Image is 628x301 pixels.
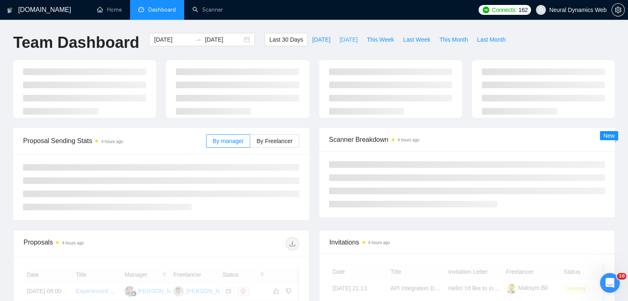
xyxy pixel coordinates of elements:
[483,7,489,13] img: upwork-logo.png
[308,33,335,46] button: [DATE]
[477,35,505,44] span: Last Month
[265,33,308,46] button: Last 30 Days
[62,241,84,245] time: 4 hours ago
[519,5,528,14] span: 162
[403,35,430,44] span: Last Week
[362,33,398,46] button: This Week
[600,273,620,293] iframe: Intercom live chat
[24,237,161,250] div: Proposals
[611,7,625,13] a: setting
[439,35,468,44] span: This Month
[154,35,192,44] input: Start date
[335,33,362,46] button: [DATE]
[367,35,394,44] span: This Week
[148,6,176,13] span: Dashboard
[329,237,605,247] span: Invitations
[101,139,123,144] time: 4 hours ago
[213,138,244,144] span: By manager
[97,6,122,13] a: homeHome
[195,36,201,43] span: to
[339,35,358,44] span: [DATE]
[205,35,242,44] input: End date
[23,136,206,146] span: Proposal Sending Stats
[269,35,303,44] span: Last 30 Days
[398,138,419,142] time: 4 hours ago
[256,138,292,144] span: By Freelancer
[312,35,330,44] span: [DATE]
[612,7,624,13] span: setting
[603,132,615,139] span: New
[368,240,390,245] time: 4 hours ago
[7,4,13,17] img: logo
[329,134,605,145] span: Scanner Breakdown
[492,5,517,14] span: Connects:
[138,7,144,12] span: dashboard
[192,6,223,13] a: searchScanner
[435,33,472,46] button: This Month
[13,33,139,52] h1: Team Dashboard
[398,33,435,46] button: Last Week
[611,3,625,16] button: setting
[617,273,626,280] span: 10
[472,33,510,46] button: Last Month
[195,36,201,43] span: swap-right
[538,7,544,13] span: user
